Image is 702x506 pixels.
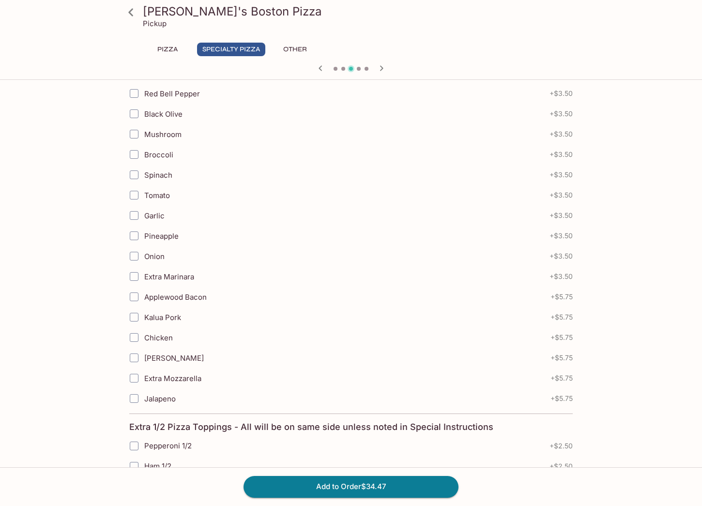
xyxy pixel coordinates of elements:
[549,252,573,260] span: + $3.50
[244,476,458,497] button: Add to Order$34.47
[144,150,173,159] span: Broccoli
[549,90,573,97] span: + $3.50
[144,272,194,281] span: Extra Marinara
[549,232,573,240] span: + $3.50
[144,333,173,342] span: Chicken
[144,109,183,119] span: Black Olive
[549,273,573,280] span: + $3.50
[143,4,576,19] h3: [PERSON_NAME]'s Boston Pizza
[146,43,189,56] button: Pizza
[143,19,167,28] p: Pickup
[549,171,573,179] span: + $3.50
[549,442,573,450] span: + $2.50
[550,354,573,362] span: + $5.75
[144,191,170,200] span: Tomato
[549,191,573,199] span: + $3.50
[549,212,573,219] span: + $3.50
[144,211,165,220] span: Garlic
[144,374,201,383] span: Extra Mozzarella
[129,422,493,432] h4: Extra 1/2 Pizza Toppings - All will be on same side unless noted in Special Instructions
[144,394,176,403] span: Jalapeno
[144,252,165,261] span: Onion
[144,170,172,180] span: Spinach
[550,313,573,321] span: + $5.75
[550,293,573,301] span: + $5.75
[550,334,573,341] span: + $5.75
[144,441,192,450] span: Pepperoni 1/2
[144,313,181,322] span: Kalua Pork
[550,374,573,382] span: + $5.75
[144,130,182,139] span: Mushroom
[144,231,179,241] span: Pineapple
[144,461,171,471] span: Ham 1/2
[550,395,573,402] span: + $5.75
[549,151,573,158] span: + $3.50
[144,292,207,302] span: Applewood Bacon
[549,462,573,470] span: + $2.50
[144,353,204,363] span: [PERSON_NAME]
[144,89,200,98] span: Red Bell Pepper
[549,130,573,138] span: + $3.50
[197,43,265,56] button: Specialty Pizza
[549,110,573,118] span: + $3.50
[273,43,317,56] button: Other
